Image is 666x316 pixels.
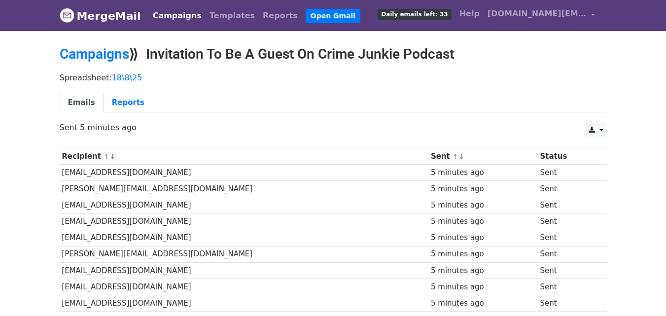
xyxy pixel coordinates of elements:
td: Sent [538,197,598,213]
td: [PERSON_NAME][EMAIL_ADDRESS][DOMAIN_NAME] [60,181,429,197]
div: 5 minutes ago [431,232,535,244]
td: [EMAIL_ADDRESS][DOMAIN_NAME] [60,295,429,311]
td: [EMAIL_ADDRESS][DOMAIN_NAME] [60,165,429,181]
a: ↓ [459,153,464,160]
td: [EMAIL_ADDRESS][DOMAIN_NAME] [60,230,429,246]
td: [PERSON_NAME][EMAIL_ADDRESS][DOMAIN_NAME] [60,246,429,262]
a: Campaigns [60,46,129,62]
td: Sent [538,230,598,246]
div: 5 minutes ago [431,200,535,211]
a: Open Gmail [306,9,360,23]
a: Templates [206,6,259,26]
a: ↑ [104,153,109,160]
td: Sent [538,246,598,262]
div: 5 minutes ago [431,281,535,293]
span: [DOMAIN_NAME][EMAIL_ADDRESS][DOMAIN_NAME] [488,8,586,20]
a: Emails [60,93,104,113]
td: Sent [538,279,598,295]
th: Sent [428,148,537,165]
img: MergeMail logo [60,8,74,23]
td: Sent [538,181,598,197]
div: 5 minutes ago [431,216,535,227]
th: Status [538,148,598,165]
a: Reports [259,6,302,26]
th: Recipient [60,148,429,165]
td: [EMAIL_ADDRESS][DOMAIN_NAME] [60,279,429,295]
div: 5 minutes ago [431,298,535,309]
td: Sent [538,262,598,279]
td: Sent [538,213,598,230]
a: Daily emails left: 33 [374,4,455,24]
a: MergeMail [60,5,141,26]
div: 5 minutes ago [431,265,535,277]
td: Sent [538,165,598,181]
div: 5 minutes ago [431,167,535,178]
td: [EMAIL_ADDRESS][DOMAIN_NAME] [60,262,429,279]
a: ↓ [110,153,115,160]
a: ↑ [453,153,458,160]
h2: ⟫ Invitation To Be A Guest On Crime Junkie Podcast [60,46,607,63]
a: 18\8\25 [112,73,142,82]
td: [EMAIL_ADDRESS][DOMAIN_NAME] [60,213,429,230]
div: 5 minutes ago [431,248,535,260]
div: 5 minutes ago [431,183,535,195]
a: [DOMAIN_NAME][EMAIL_ADDRESS][DOMAIN_NAME] [484,4,599,27]
a: Help [456,4,484,24]
a: Reports [104,93,153,113]
a: Campaigns [149,6,206,26]
p: Sent 5 minutes ago [60,122,607,133]
td: [EMAIL_ADDRESS][DOMAIN_NAME] [60,197,429,213]
p: Spreadsheet: [60,72,607,83]
span: Daily emails left: 33 [378,9,451,20]
td: Sent [538,295,598,311]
